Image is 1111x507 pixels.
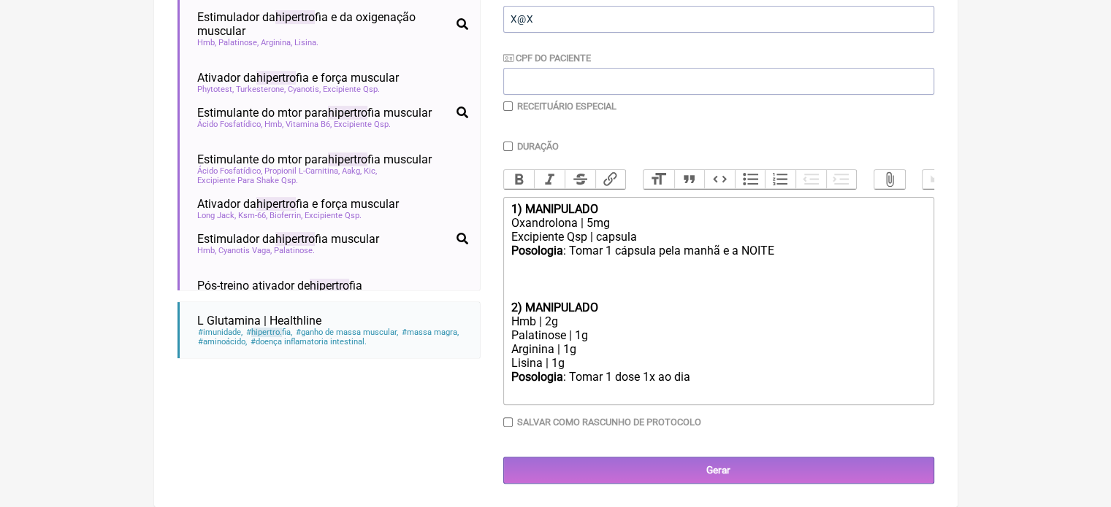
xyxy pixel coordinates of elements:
[275,10,315,24] span: hipertro
[286,120,332,129] span: Vitamina B6
[197,337,248,347] span: aminoácido
[401,328,459,337] span: massa magra
[511,370,562,384] strong: Posologia
[218,38,259,47] span: Palatinose
[765,170,795,189] button: Numbers
[256,197,296,211] span: hipertro
[328,106,367,120] span: hipertro
[511,202,598,216] strong: 1) MANIPULADO
[264,120,283,129] span: Hmb
[197,38,216,47] span: Hmb
[197,120,262,129] span: Ácido Fosfatídico
[197,246,216,255] span: Hmb
[511,370,925,399] div: : Tomar 1 dose 1x ao dia ㅤ
[328,152,367,166] span: hipertro
[275,232,315,246] span: hipertro
[250,337,367,347] span: doença inflamatoria intestinal
[511,230,925,244] div: Excipiente Qsp | capsula
[874,170,905,189] button: Attach Files
[245,328,293,337] span: fia
[323,85,380,94] span: Excipiente Qsp
[288,85,321,94] span: Cyanotis
[197,314,321,328] span: L Glutamina | Healthline
[294,38,318,47] span: Lisina
[342,166,362,176] span: Aakg
[795,170,826,189] button: Decrease Level
[517,141,559,152] label: Duração
[511,301,598,314] strong: 2) MANIPULADO
[310,279,349,293] span: hipertro
[511,356,925,370] div: Lisina | 1g
[704,170,735,189] button: Code
[197,71,399,85] span: Ativador da fia e força muscular
[197,10,451,38] span: Estimulador da fia e da oxigenação muscular
[197,279,362,293] span: Pós-treino ativador de fia
[826,170,857,189] button: Increase Level
[197,197,399,211] span: Ativador da fia e força muscular
[197,211,236,220] span: Long Jack
[251,328,282,337] span: hipertro
[197,85,234,94] span: Phytotest
[218,246,272,255] span: Cyanotis Vaga
[735,170,766,189] button: Bullets
[274,246,315,255] span: Palatinose
[511,216,925,230] div: Oxandrolona | 5mg
[256,71,296,85] span: hipertro
[197,328,243,337] span: imunidade
[511,314,925,328] div: Hmb | 2g
[644,170,674,189] button: Heading
[197,152,432,166] span: Estimulante do mtor para fia muscular
[503,53,591,63] label: CPF do Paciente
[197,106,432,120] span: Estimulante do mtor para fia muscular
[517,101,616,112] label: Receituário Especial
[674,170,705,189] button: Quote
[261,38,292,47] span: Arginina
[197,232,379,246] span: Estimulador da fia muscular
[511,244,562,258] strong: Posologia
[923,170,953,189] button: Undo
[197,176,298,185] span: Excipiente Para Shake Qsp
[503,457,934,484] input: Gerar
[565,170,595,189] button: Strikethrough
[305,211,362,220] span: Excipiente Qsp
[364,166,377,176] span: Kic
[236,85,286,94] span: Turkesterone
[511,342,925,356] div: Arginina | 1g
[534,170,565,189] button: Italic
[517,417,701,427] label: Salvar como rascunho de Protocolo
[264,166,340,176] span: Propionil L-Carnitina
[238,211,267,220] span: Ksm-66
[334,120,391,129] span: Excipiente Qsp
[595,170,626,189] button: Link
[504,170,535,189] button: Bold
[197,166,262,176] span: Ácido Fosfatídico
[270,211,302,220] span: Bioferrin
[511,328,925,342] div: Palatinose | 1g
[511,244,925,301] div: : Tomar 1 cápsula pela manhã e a NOITE ㅤ
[295,328,399,337] span: ganho de massa muscular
